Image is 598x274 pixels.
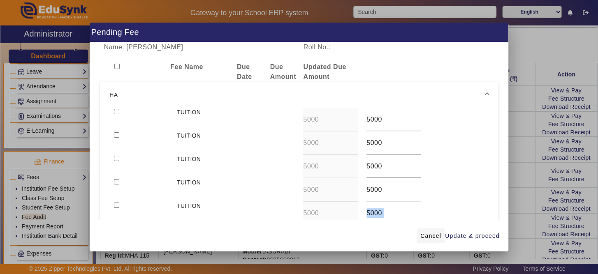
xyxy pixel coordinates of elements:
[270,63,296,80] b: Due Amount
[445,228,500,243] button: Update & proceed
[299,42,399,52] div: Roll No.:
[100,42,299,52] div: Name: [PERSON_NAME]
[237,63,252,80] b: Due Date
[177,156,201,162] span: TUITION
[366,161,421,171] input: Amount
[177,132,201,139] span: TUITION
[303,161,358,171] input: Amount
[445,232,500,240] span: Update & proceed
[303,138,358,148] input: Amount
[109,90,485,100] span: HA
[303,208,358,218] input: Amount
[420,232,441,240] span: Cancel
[170,63,203,70] b: Fee Name
[177,203,201,209] span: TUITION
[177,109,201,115] span: TUITION
[90,23,508,42] h1: Pending Fee
[303,63,346,80] b: Updated Due Amount
[303,185,358,195] input: Amount
[417,228,445,243] button: Cancel
[366,138,421,148] input: Amount
[366,185,421,195] input: Amount
[100,82,498,108] mat-expansion-panel-header: HA
[303,115,358,124] input: Amount
[177,179,201,186] span: TUITION
[366,115,421,124] input: Amount
[366,208,421,218] input: Amount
